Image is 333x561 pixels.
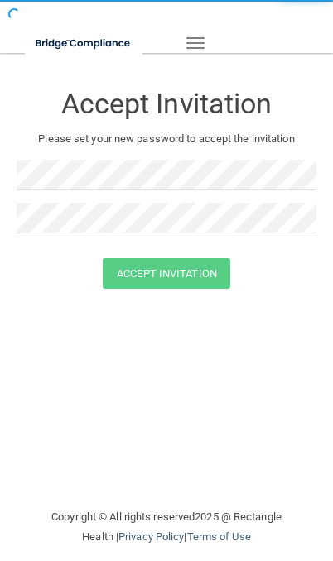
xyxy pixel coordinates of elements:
a: Terms of Use [187,530,251,543]
button: Accept Invitation [103,258,230,289]
h3: Accept Invitation [17,89,316,119]
img: bridge_compliance_login_screen.278c3ca4.svg [25,26,142,60]
a: Privacy Policy [118,530,184,543]
p: Please set your new password to accept the invitation [29,129,304,149]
